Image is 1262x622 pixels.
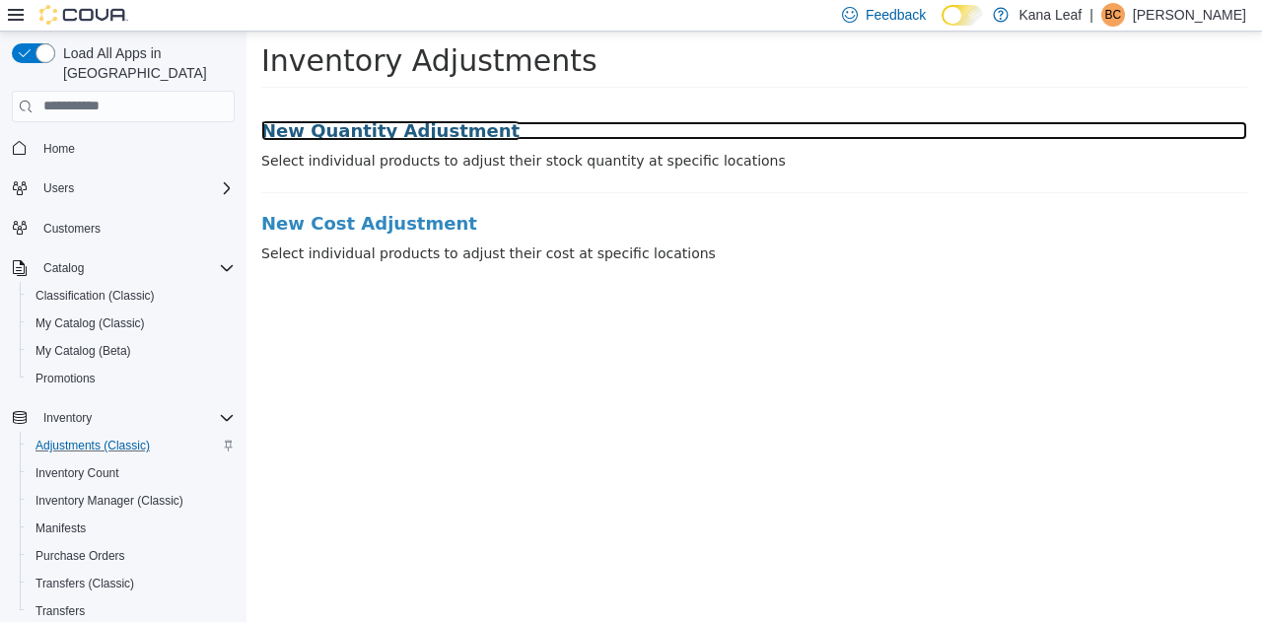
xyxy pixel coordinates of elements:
[28,367,235,390] span: Promotions
[28,311,235,335] span: My Catalog (Classic)
[1133,3,1246,27] p: [PERSON_NAME]
[35,603,85,619] span: Transfers
[35,520,86,536] span: Manifests
[35,371,96,386] span: Promotions
[942,5,983,26] input: Dark Mode
[1018,3,1082,27] p: Kana Leaf
[28,544,235,568] span: Purchase Orders
[28,517,94,540] a: Manifests
[28,311,153,335] a: My Catalog (Classic)
[28,339,235,363] span: My Catalog (Beta)
[43,260,84,276] span: Catalog
[28,572,142,595] a: Transfers (Classic)
[28,517,235,540] span: Manifests
[28,339,139,363] a: My Catalog (Beta)
[35,406,100,430] button: Inventory
[35,465,119,481] span: Inventory Count
[35,288,155,304] span: Classification (Classic)
[28,434,235,457] span: Adjustments (Classic)
[35,438,150,453] span: Adjustments (Classic)
[866,5,926,25] span: Feedback
[35,256,92,280] button: Catalog
[20,487,243,515] button: Inventory Manager (Classic)
[1105,3,1122,27] span: BC
[20,570,243,597] button: Transfers (Classic)
[15,182,1001,202] a: New Cost Adjustment
[35,548,125,564] span: Purchase Orders
[28,284,235,308] span: Classification (Classic)
[20,282,243,310] button: Classification (Classic)
[1101,3,1125,27] div: Bryan Cater-Gagne
[43,410,92,426] span: Inventory
[20,310,243,337] button: My Catalog (Classic)
[20,459,243,487] button: Inventory Count
[35,576,134,591] span: Transfers (Classic)
[4,254,243,282] button: Catalog
[35,315,145,331] span: My Catalog (Classic)
[15,90,1001,109] a: New Quantity Adjustment
[28,489,235,513] span: Inventory Manager (Classic)
[43,221,101,237] span: Customers
[35,256,235,280] span: Catalog
[35,137,83,161] a: Home
[20,515,243,542] button: Manifests
[28,489,191,513] a: Inventory Manager (Classic)
[20,337,243,365] button: My Catalog (Beta)
[28,461,127,485] a: Inventory Count
[43,141,75,157] span: Home
[4,174,243,202] button: Users
[20,365,243,392] button: Promotions
[28,572,235,595] span: Transfers (Classic)
[28,544,133,568] a: Purchase Orders
[55,43,235,83] span: Load All Apps in [GEOGRAPHIC_DATA]
[4,214,243,242] button: Customers
[20,542,243,570] button: Purchase Orders
[20,432,243,459] button: Adjustments (Classic)
[4,134,243,163] button: Home
[43,180,74,196] span: Users
[35,136,235,161] span: Home
[1089,3,1093,27] p: |
[28,284,163,308] a: Classification (Classic)
[35,217,108,241] a: Customers
[35,176,82,200] button: Users
[39,5,128,25] img: Cova
[28,367,104,390] a: Promotions
[28,461,235,485] span: Inventory Count
[35,406,235,430] span: Inventory
[35,216,235,241] span: Customers
[28,434,158,457] a: Adjustments (Classic)
[4,404,243,432] button: Inventory
[15,119,1001,140] p: Select individual products to adjust their stock quantity at specific locations
[15,212,1001,233] p: Select individual products to adjust their cost at specific locations
[942,26,943,27] span: Dark Mode
[35,176,235,200] span: Users
[35,493,183,509] span: Inventory Manager (Classic)
[35,343,131,359] span: My Catalog (Beta)
[15,12,351,46] span: Inventory Adjustments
